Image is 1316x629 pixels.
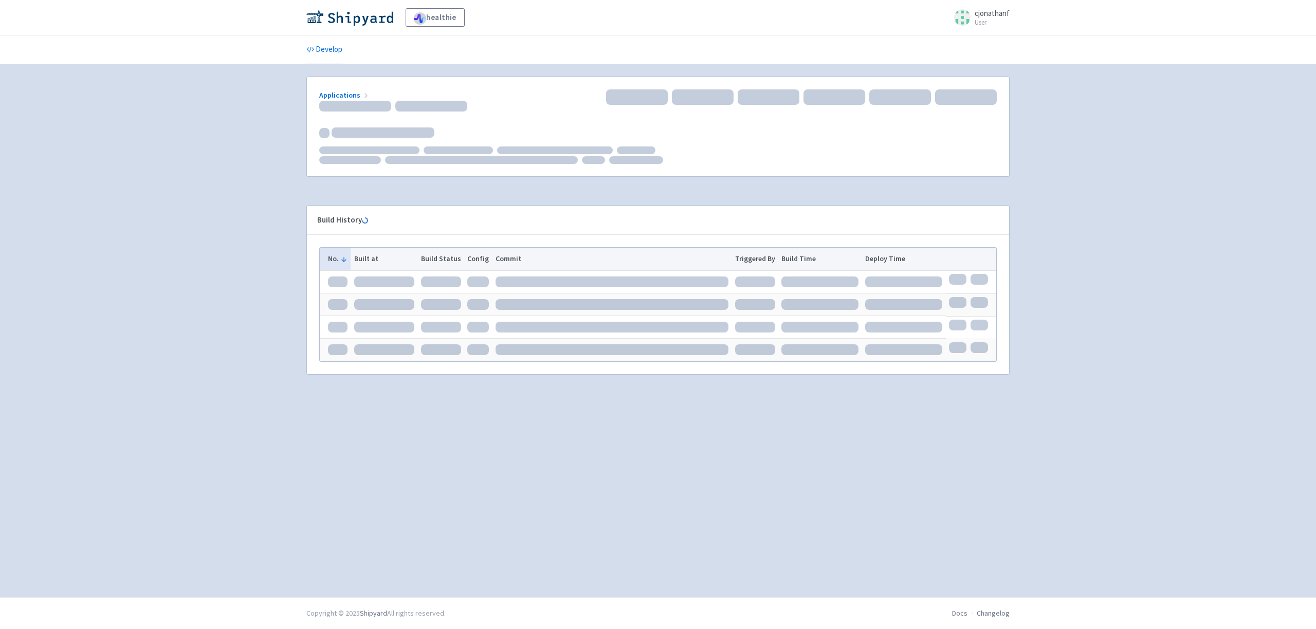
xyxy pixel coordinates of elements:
th: Deploy Time [862,248,946,270]
a: Shipyard [360,608,387,618]
th: Config [464,248,492,270]
div: Build History [317,214,982,226]
a: cjonathanf User [948,9,1010,26]
a: Changelog [977,608,1010,618]
span: cjonathanf [975,8,1010,18]
th: Build Status [417,248,464,270]
div: Copyright © 2025 All rights reserved. [306,608,446,619]
img: Shipyard logo [306,9,393,26]
a: healthie [406,8,465,27]
a: Develop [306,35,342,64]
a: Docs [952,608,967,618]
small: User [975,19,1010,26]
button: No. [328,253,348,264]
th: Built at [351,248,417,270]
th: Triggered By [732,248,778,270]
a: Applications [319,90,370,100]
th: Build Time [778,248,862,270]
th: Commit [492,248,732,270]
